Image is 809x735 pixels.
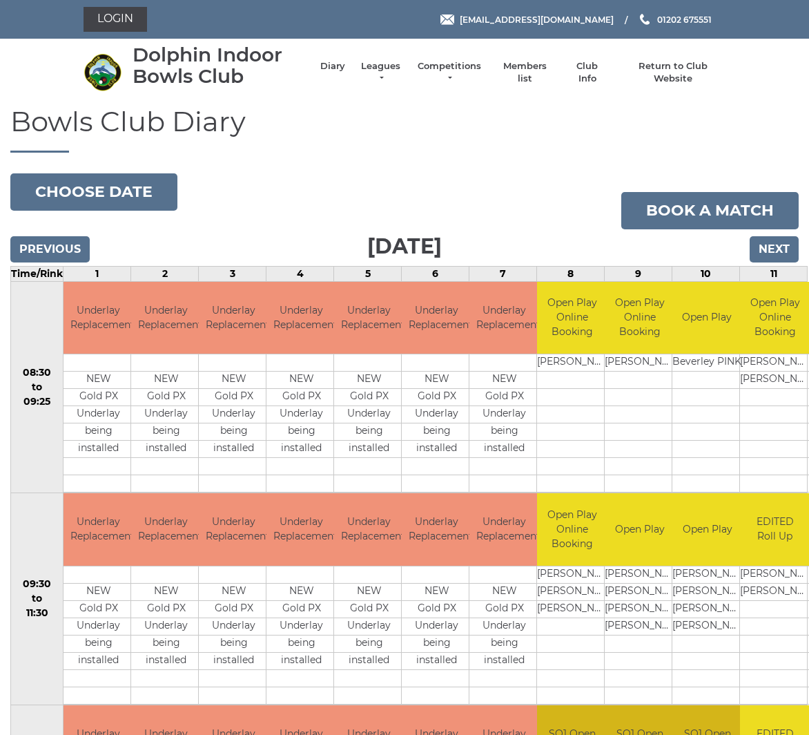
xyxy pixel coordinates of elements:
[402,372,471,389] td: NEW
[672,566,742,583] td: [PERSON_NAME]
[402,441,471,458] td: installed
[469,652,539,669] td: installed
[334,389,404,406] td: Gold PX
[416,60,483,85] a: Competitions
[672,618,742,635] td: [PERSON_NAME]
[605,566,674,583] td: [PERSON_NAME]
[11,266,64,281] td: Time/Rink
[11,281,64,493] td: 08:30 to 09:25
[266,635,336,652] td: being
[469,406,539,423] td: Underlay
[605,354,674,372] td: [PERSON_NAME]
[199,652,269,669] td: installed
[64,266,131,281] td: 1
[334,600,404,618] td: Gold PX
[64,282,133,354] td: Underlay Replacement
[131,406,201,423] td: Underlay
[133,44,306,87] div: Dolphin Indoor Bowls Club
[199,406,269,423] td: Underlay
[402,618,471,635] td: Underlay
[334,441,404,458] td: installed
[469,423,539,441] td: being
[199,389,269,406] td: Gold PX
[496,60,553,85] a: Members list
[605,493,674,566] td: Open Play
[64,583,133,600] td: NEW
[750,236,799,262] input: Next
[537,600,607,618] td: [PERSON_NAME]
[672,266,740,281] td: 10
[199,635,269,652] td: being
[469,635,539,652] td: being
[334,493,404,566] td: Underlay Replacement
[266,493,336,566] td: Underlay Replacement
[334,372,404,389] td: NEW
[605,600,674,618] td: [PERSON_NAME]
[537,354,607,372] td: [PERSON_NAME]
[469,600,539,618] td: Gold PX
[131,372,201,389] td: NEW
[199,618,269,635] td: Underlay
[537,266,605,281] td: 8
[199,423,269,441] td: being
[334,423,404,441] td: being
[537,566,607,583] td: [PERSON_NAME]
[266,618,336,635] td: Underlay
[469,441,539,458] td: installed
[64,423,133,441] td: being
[266,652,336,669] td: installed
[672,282,741,354] td: Open Play
[605,282,674,354] td: Open Play Online Booking
[657,14,712,24] span: 01202 675551
[131,266,199,281] td: 2
[402,266,469,281] td: 6
[199,441,269,458] td: installed
[266,441,336,458] td: installed
[567,60,607,85] a: Club Info
[334,652,404,669] td: installed
[402,600,471,618] td: Gold PX
[621,60,725,85] a: Return to Club Website
[199,600,269,618] td: Gold PX
[64,406,133,423] td: Underlay
[334,282,404,354] td: Underlay Replacement
[199,493,269,566] td: Underlay Replacement
[64,618,133,635] td: Underlay
[605,583,674,600] td: [PERSON_NAME]
[64,441,133,458] td: installed
[605,266,672,281] td: 9
[131,583,201,600] td: NEW
[266,406,336,423] td: Underlay
[469,493,539,566] td: Underlay Replacement
[131,493,201,566] td: Underlay Replacement
[672,583,742,600] td: [PERSON_NAME]
[402,406,471,423] td: Underlay
[131,423,201,441] td: being
[131,635,201,652] td: being
[131,618,201,635] td: Underlay
[402,652,471,669] td: installed
[402,583,471,600] td: NEW
[10,106,799,153] h1: Bowls Club Diary
[266,583,336,600] td: NEW
[740,266,808,281] td: 11
[266,372,336,389] td: NEW
[640,14,650,25] img: Phone us
[64,635,133,652] td: being
[131,441,201,458] td: installed
[672,354,741,372] td: Beverley PINK
[460,14,614,24] span: [EMAIL_ADDRESS][DOMAIN_NAME]
[334,406,404,423] td: Underlay
[64,493,133,566] td: Underlay Replacement
[84,7,147,32] a: Login
[334,635,404,652] td: being
[64,652,133,669] td: installed
[266,600,336,618] td: Gold PX
[469,282,539,354] td: Underlay Replacement
[469,583,539,600] td: NEW
[402,493,471,566] td: Underlay Replacement
[64,372,133,389] td: NEW
[10,236,90,262] input: Previous
[64,389,133,406] td: Gold PX
[64,600,133,618] td: Gold PX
